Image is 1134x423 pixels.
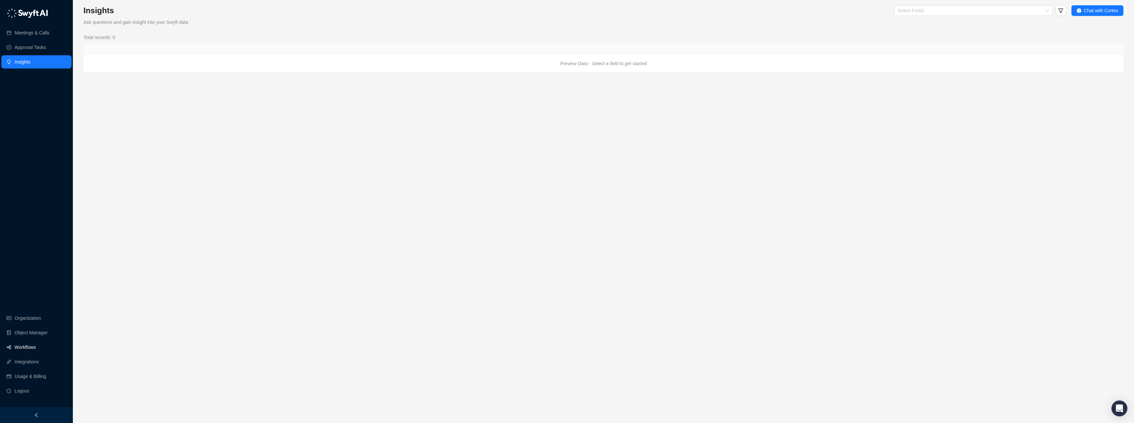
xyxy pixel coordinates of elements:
[15,384,29,398] span: Logout
[1084,7,1118,14] span: Chat with Cortex
[1058,8,1063,13] span: filter
[15,355,39,368] a: Integrations
[15,326,48,339] a: Object Manager
[7,8,48,18] img: logo-05li4sbe.png
[15,311,41,325] a: Organization
[15,370,46,383] a: Usage & Billing
[83,20,188,25] span: Ask questions and gain insight into your Swyft data
[7,389,11,393] span: logout
[83,5,188,16] h3: Insights
[1111,400,1127,416] div: Open Intercom Messenger
[83,34,115,41] span: Total records: 0
[15,341,36,354] a: Workflows
[15,41,46,54] a: Approval Tasks
[34,413,39,417] span: left
[560,61,646,66] i: Preview Data - Select a field to get started
[15,26,49,39] a: Meetings & Calls
[15,55,30,69] a: Insights
[1071,5,1123,16] button: Chat with Cortex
